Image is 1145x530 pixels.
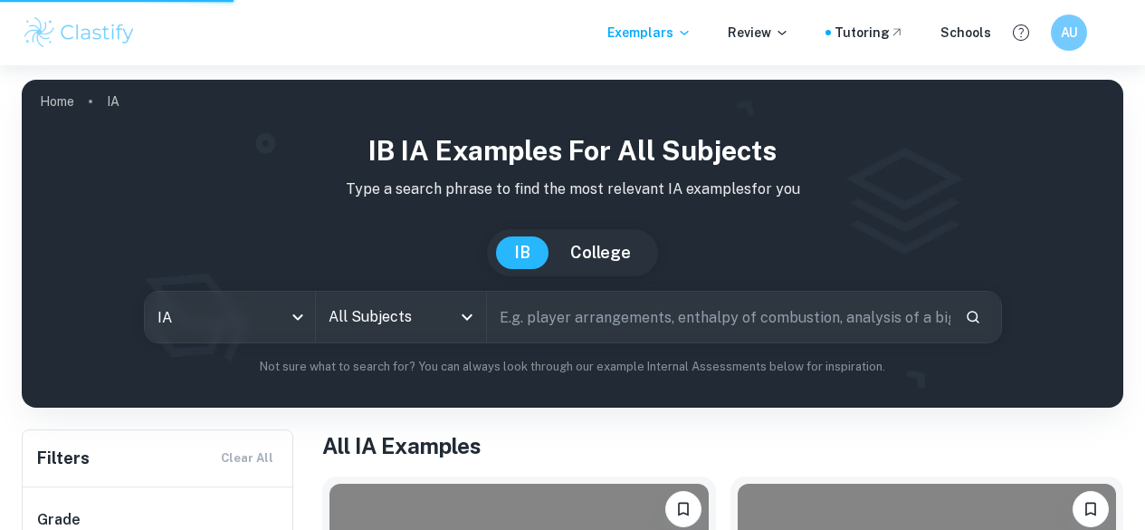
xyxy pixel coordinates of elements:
[487,292,950,342] input: E.g. player arrangements, enthalpy of combustion, analysis of a big city...
[107,92,119,111] p: IA
[1059,23,1080,43] h6: AU
[40,89,74,114] a: Home
[1051,14,1087,51] button: AU
[36,130,1109,171] h1: IB IA examples for all subjects
[1073,491,1109,527] button: Bookmark
[958,302,988,332] button: Search
[835,23,904,43] a: Tutoring
[728,23,789,43] p: Review
[665,491,701,527] button: Bookmark
[22,80,1123,408] img: profile cover
[496,236,549,269] button: IB
[36,178,1109,200] p: Type a search phrase to find the most relevant IA examples for you
[940,23,991,43] a: Schools
[1006,17,1036,48] button: Help and Feedback
[552,236,649,269] button: College
[454,304,480,330] button: Open
[37,446,90,471] h6: Filters
[607,23,692,43] p: Exemplars
[322,429,1123,462] h1: All IA Examples
[22,14,137,51] img: Clastify logo
[145,292,315,342] div: IA
[36,358,1109,376] p: Not sure what to search for? You can always look through our example Internal Assessments below f...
